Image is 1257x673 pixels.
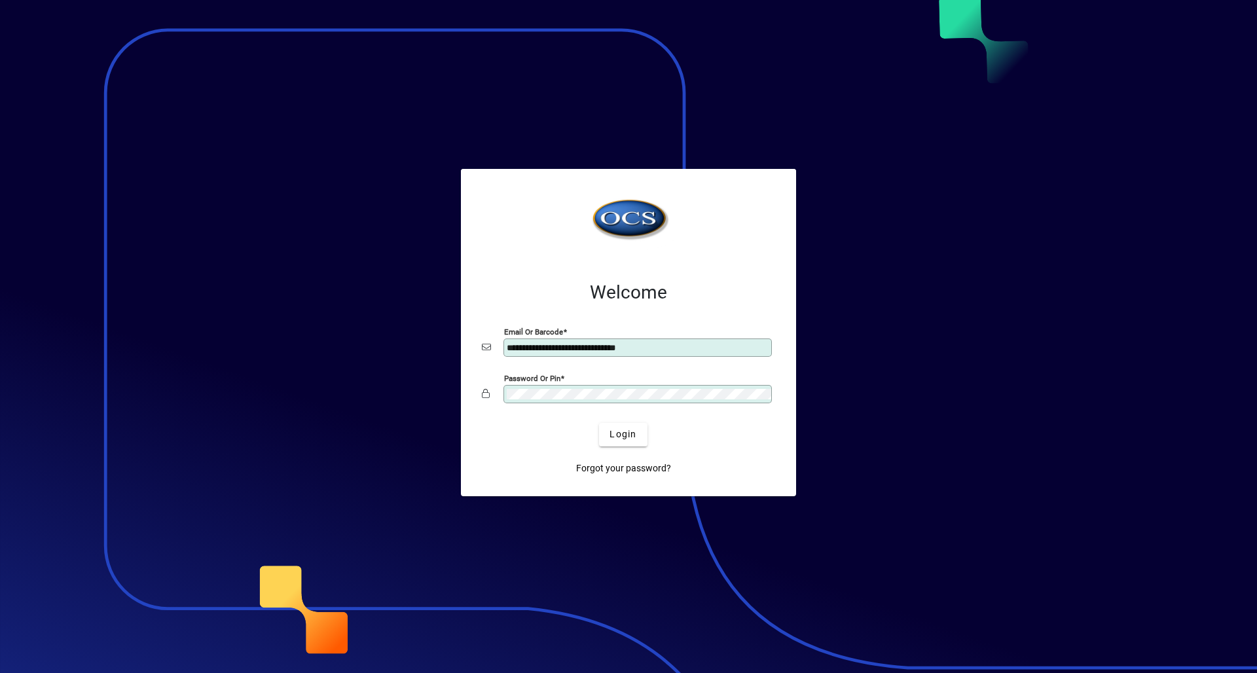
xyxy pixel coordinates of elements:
[571,457,676,481] a: Forgot your password?
[482,282,775,304] h2: Welcome
[576,462,671,475] span: Forgot your password?
[504,327,563,336] mat-label: Email or Barcode
[599,423,647,446] button: Login
[504,373,560,382] mat-label: Password or Pin
[610,427,636,441] span: Login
